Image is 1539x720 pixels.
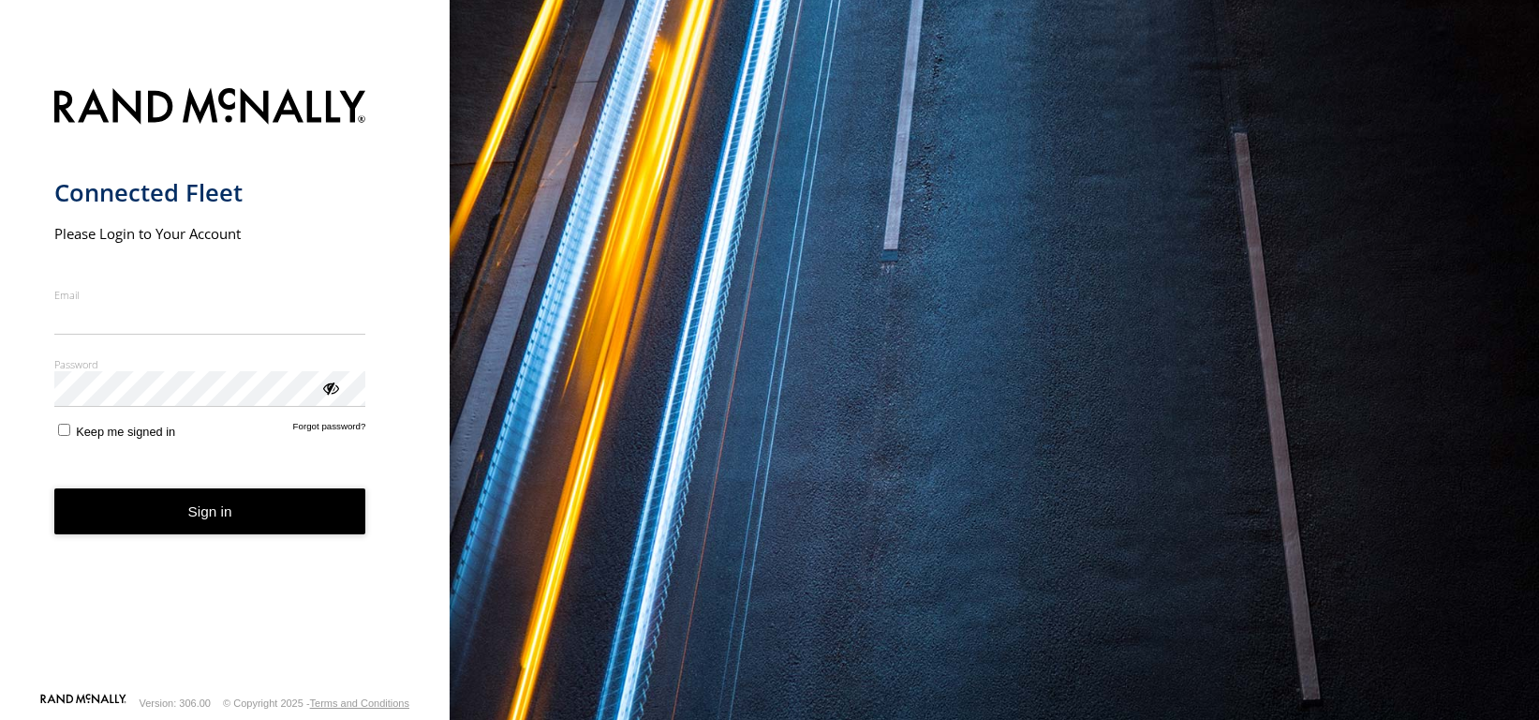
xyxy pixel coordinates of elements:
[310,697,409,709] a: Terms and Conditions
[54,357,366,371] label: Password
[320,378,339,397] div: ViewPassword
[76,425,175,439] span: Keep me signed in
[54,488,366,534] button: Sign in
[40,694,126,712] a: Visit our Website
[293,421,366,439] a: Forgot password?
[54,224,366,243] h2: Please Login to Your Account
[54,177,366,208] h1: Connected Fleet
[54,288,366,302] label: Email
[54,77,396,692] form: main
[58,424,70,436] input: Keep me signed in
[140,697,211,709] div: Version: 306.00
[223,697,409,709] div: © Copyright 2025 -
[54,84,366,132] img: Rand McNally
